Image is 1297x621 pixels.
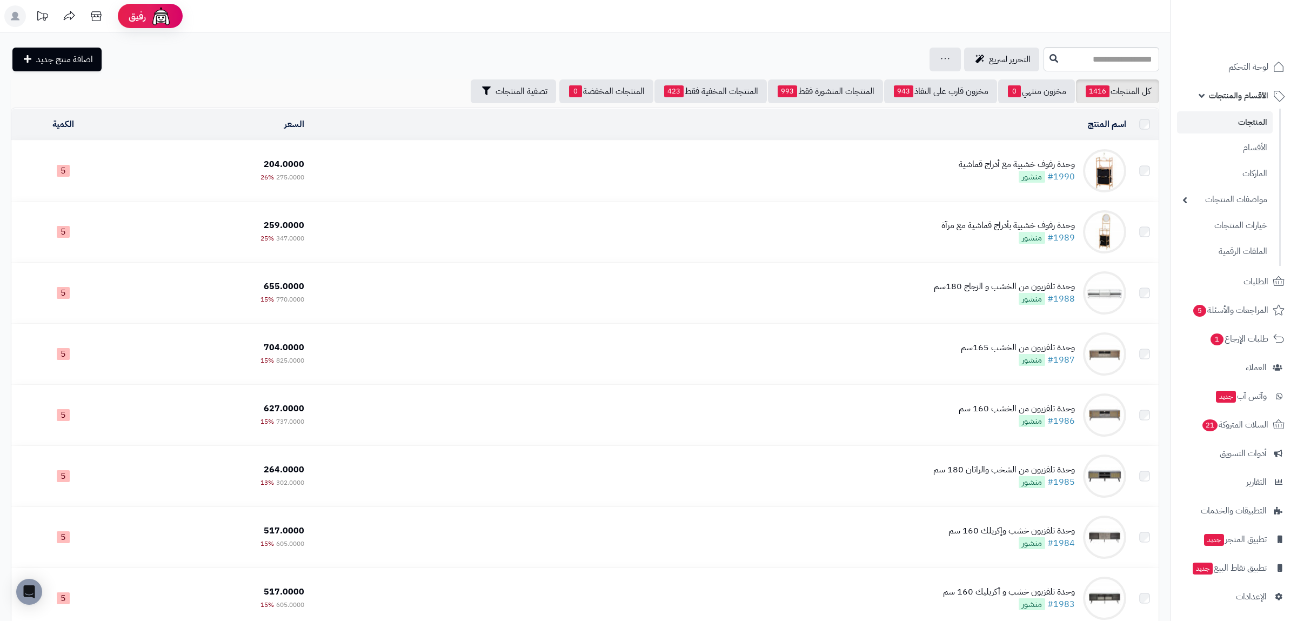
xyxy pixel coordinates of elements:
[1019,232,1045,244] span: منشور
[1177,188,1273,211] a: مواصفات المنتجات
[941,219,1075,232] div: وحدة رفوف خشبية بأدراج قماشية مع مرآة
[1047,476,1075,489] a: #1985
[1210,333,1224,346] span: 1
[57,531,70,543] span: 5
[1019,293,1045,305] span: منشور
[1177,214,1273,237] a: خيارات المنتجات
[1246,475,1267,490] span: التقارير
[264,219,304,232] span: 259.0000
[933,464,1075,476] div: وحدة تلفزيون من الشخب والراتان 180 سم
[1220,446,1267,461] span: أدوات التسويق
[1202,419,1218,432] span: 21
[1047,231,1075,244] a: #1989
[264,280,304,293] span: 655.0000
[961,342,1075,354] div: وحدة تلفزيون من الخشب 165سم
[29,5,56,30] a: تحديثات المنصة
[150,5,172,27] img: ai-face.png
[1192,303,1268,318] span: المراجعات والأسئلة
[1177,326,1291,352] a: طلبات الإرجاع1
[260,172,274,182] span: 26%
[276,478,304,488] span: 302.0000
[1177,440,1291,466] a: أدوات التسويق
[1086,85,1109,97] span: 1416
[276,600,304,610] span: 605.0000
[1088,118,1126,131] a: اسم المنتج
[1083,149,1126,192] img: وحدة رفوف خشبية مع أدراج قماشية
[276,295,304,304] span: 770.0000
[1204,534,1224,546] span: جديد
[264,402,304,415] span: 627.0000
[496,85,547,98] span: تصفية المنتجات
[569,85,582,97] span: 0
[1019,415,1045,427] span: منشور
[1019,476,1045,488] span: منشور
[12,48,102,71] a: اضافة منتج جديد
[1177,383,1291,409] a: وآتس آبجديد
[1019,537,1045,549] span: منشور
[260,600,274,610] span: 15%
[989,53,1031,66] span: التحرير لسريع
[471,79,556,103] button: تصفية المنتجات
[1083,332,1126,376] img: وحدة تلفزيون من الخشب 165سم
[1083,271,1126,315] img: وحدة تلفزيون من الخشب و الزجاج 180سم
[1047,415,1075,428] a: #1986
[1177,555,1291,581] a: تطبيق نقاط البيعجديد
[1177,136,1273,159] a: الأقسام
[264,463,304,476] span: 264.0000
[559,79,653,103] a: المنتجات المخفضة0
[1228,59,1268,75] span: لوحة التحكم
[1177,498,1291,524] a: التطبيقات والخدمات
[768,79,883,103] a: المنتجات المنشورة فقط993
[57,348,70,360] span: 5
[1083,455,1126,498] img: وحدة تلفزيون من الشخب والراتان 180 سم
[1047,170,1075,183] a: #1990
[276,417,304,426] span: 737.0000
[276,172,304,182] span: 275.0000
[943,586,1075,598] div: وحدة تلفزيون خشب و أكريليك 160 سم
[1047,598,1075,611] a: #1983
[1177,54,1291,80] a: لوحة التحكم
[36,53,93,66] span: اضافة منتج جديد
[260,539,274,549] span: 15%
[264,341,304,354] span: 704.0000
[16,579,42,605] div: Open Intercom Messenger
[934,281,1075,293] div: وحدة تلفزيون من الخشب و الزجاج 180سم
[1177,584,1291,610] a: الإعدادات
[1216,391,1236,403] span: جديد
[1224,15,1287,38] img: logo-2.png
[1193,563,1213,575] span: جديد
[1201,503,1267,518] span: التطبيقات والخدمات
[57,470,70,482] span: 5
[1019,598,1045,610] span: منشور
[57,165,70,177] span: 5
[1177,269,1291,295] a: الطلبات
[1177,162,1273,185] a: الماركات
[1177,526,1291,552] a: تطبيق المتجرجديد
[1083,577,1126,620] img: وحدة تلفزيون خشب و أكريليك 160 سم
[1047,292,1075,305] a: #1988
[260,478,274,488] span: 13%
[1177,412,1291,438] a: السلات المتروكة21
[894,85,913,97] span: 943
[1203,532,1267,547] span: تطبيق المتجر
[964,48,1039,71] a: التحرير لسريع
[1192,560,1267,576] span: تطبيق نقاط البيع
[52,118,74,131] a: الكمية
[1246,360,1267,375] span: العملاء
[1201,417,1268,432] span: السلات المتروكة
[1209,88,1268,103] span: الأقسام والمنتجات
[884,79,997,103] a: مخزون قارب على النفاذ943
[1019,354,1045,366] span: منشور
[998,79,1075,103] a: مخزون منتهي0
[57,226,70,238] span: 5
[959,403,1075,415] div: وحدة تلفزيون من الخشب 160 سم
[664,85,684,97] span: 423
[260,417,274,426] span: 15%
[1209,331,1268,346] span: طلبات الإرجاع
[264,158,304,171] span: 204.0000
[1215,389,1267,404] span: وآتس آب
[276,539,304,549] span: 605.0000
[948,525,1075,537] div: وحدة تلفزيون خشب وإكريلك 160 سم
[778,85,797,97] span: 993
[654,79,767,103] a: المنتجات المخفية فقط423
